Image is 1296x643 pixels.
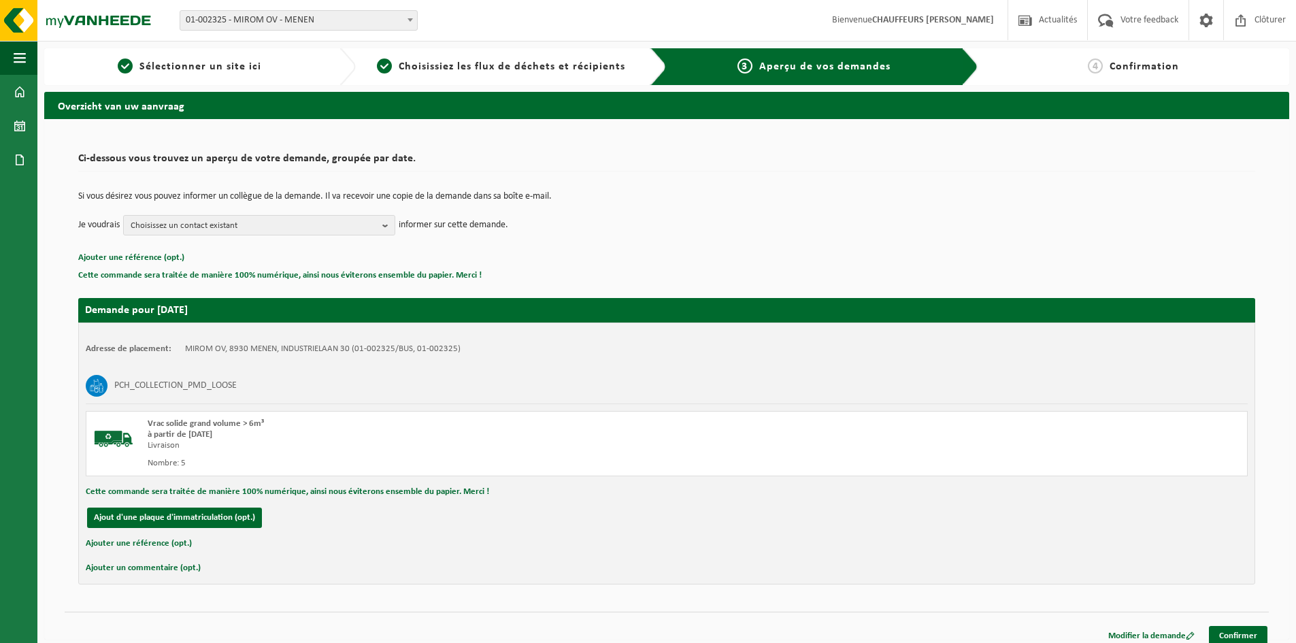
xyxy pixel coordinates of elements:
[185,344,461,355] td: MIROM OV, 8930 MENEN, INDUSTRIELAAN 30 (01-002325/BUS, 01-002325)
[51,59,329,75] a: 1Sélectionner un site ici
[85,305,188,316] strong: Demande pour [DATE]
[399,215,508,235] p: informer sur cette demande.
[737,59,752,73] span: 3
[123,215,395,235] button: Choisissez un contact existant
[93,418,134,459] img: BL-SO-LV.png
[148,440,721,451] div: Livraison
[78,153,1255,171] h2: Ci-dessous vous trouvez un aperçu de votre demande, groupée par date.
[180,10,418,31] span: 01-002325 - MIROM OV - MENEN
[363,59,640,75] a: 2Choisissiez les flux de déchets et récipients
[148,458,721,469] div: Nombre: 5
[872,15,994,25] strong: CHAUFFEURS [PERSON_NAME]
[44,92,1289,118] h2: Overzicht van uw aanvraag
[78,215,120,235] p: Je voudrais
[1088,59,1103,73] span: 4
[131,216,377,236] span: Choisissez un contact existant
[399,61,625,72] span: Choisissiez les flux de déchets et récipients
[86,535,192,553] button: Ajouter une référence (opt.)
[78,267,482,284] button: Cette commande sera traitée de manière 100% numérique, ainsi nous éviterons ensemble du papier. M...
[148,430,212,439] strong: à partir de [DATE]
[87,508,262,528] button: Ajout d'une plaque d'immatriculation (opt.)
[78,249,184,267] button: Ajouter une référence (opt.)
[1110,61,1179,72] span: Confirmation
[148,419,264,428] span: Vrac solide grand volume > 6m³
[118,59,133,73] span: 1
[114,375,237,397] h3: PCH_COLLECTION_PMD_LOOSE
[78,192,1255,201] p: Si vous désirez vous pouvez informer un collègue de la demande. Il va recevoir une copie de la de...
[86,344,171,353] strong: Adresse de placement:
[86,483,489,501] button: Cette commande sera traitée de manière 100% numérique, ainsi nous éviterons ensemble du papier. M...
[139,61,261,72] span: Sélectionner un site ici
[86,559,201,577] button: Ajouter un commentaire (opt.)
[180,11,417,30] span: 01-002325 - MIROM OV - MENEN
[759,61,891,72] span: Aperçu de vos demandes
[377,59,392,73] span: 2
